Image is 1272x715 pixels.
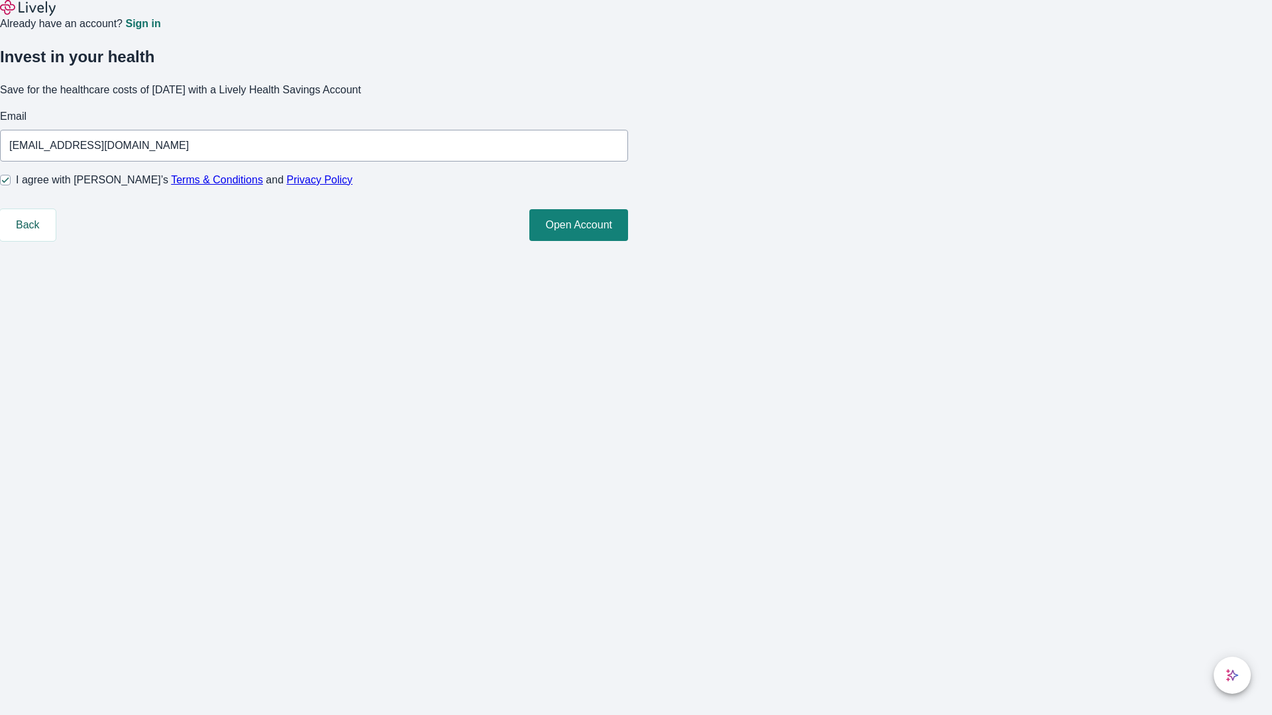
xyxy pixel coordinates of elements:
svg: Lively AI Assistant [1226,669,1239,682]
button: Open Account [529,209,628,241]
span: I agree with [PERSON_NAME]’s and [16,172,352,188]
a: Privacy Policy [287,174,353,185]
a: Sign in [125,19,160,29]
a: Terms & Conditions [171,174,263,185]
button: chat [1214,657,1251,694]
